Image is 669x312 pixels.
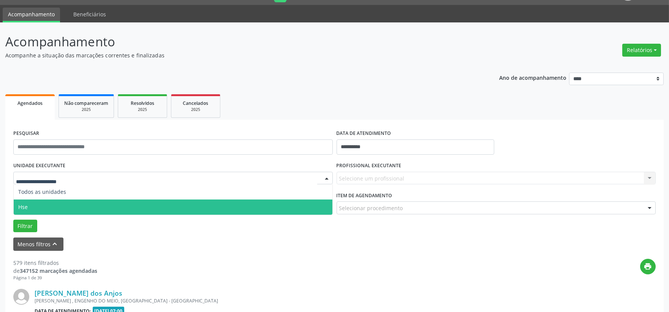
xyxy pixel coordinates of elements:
[131,100,154,106] span: Resolvidos
[13,289,29,305] img: img
[13,160,65,172] label: UNIDADE EXECUTANTE
[13,220,37,233] button: Filtrar
[337,190,392,201] label: Item de agendamento
[64,100,108,106] span: Não compareceram
[640,259,656,274] button: print
[13,128,39,139] label: PESQUISAR
[64,107,108,112] div: 2025
[68,8,111,21] a: Beneficiários
[13,259,97,267] div: 579 itens filtrados
[337,160,402,172] label: PROFISSIONAL EXECUTANTE
[5,51,466,59] p: Acompanhe a situação das marcações correntes e finalizadas
[18,203,28,211] span: Hse
[35,289,122,297] a: [PERSON_NAME] dos Anjos
[337,128,391,139] label: DATA DE ATENDIMENTO
[5,32,466,51] p: Acompanhamento
[20,267,97,274] strong: 347152 marcações agendadas
[183,100,209,106] span: Cancelados
[644,262,652,271] i: print
[35,298,542,304] div: [PERSON_NAME] , ENGENHO DO MEIO, [GEOGRAPHIC_DATA] - [GEOGRAPHIC_DATA]
[17,100,43,106] span: Agendados
[13,238,63,251] button: Menos filtroskeyboard_arrow_up
[123,107,161,112] div: 2025
[339,204,403,212] span: Selecionar procedimento
[3,8,60,22] a: Acompanhamento
[51,240,59,248] i: keyboard_arrow_up
[177,107,215,112] div: 2025
[499,73,566,82] p: Ano de acompanhamento
[18,188,66,195] span: Todos as unidades
[13,267,97,275] div: de
[13,275,97,281] div: Página 1 de 39
[622,44,661,57] button: Relatórios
